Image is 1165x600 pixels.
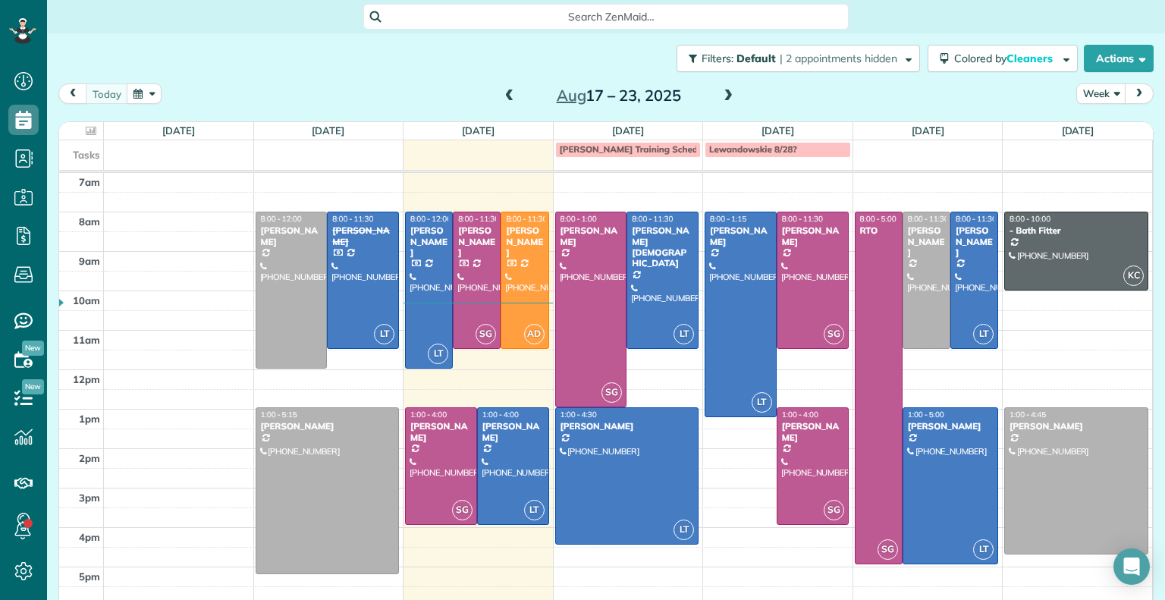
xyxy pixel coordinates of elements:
span: 8:00 - 1:00 [561,214,597,224]
div: [PERSON_NAME] [709,225,772,247]
span: 8:00 - 5:00 [860,214,897,224]
span: 7am [79,176,100,188]
a: [DATE] [912,124,944,137]
button: today [86,83,128,104]
span: AD [524,324,545,344]
div: [PERSON_NAME] [907,225,946,258]
a: [DATE] [612,124,645,137]
h2: 17 – 23, 2025 [524,87,714,104]
span: 5pm [79,570,100,583]
span: 4pm [79,531,100,543]
span: 8:00 - 11:30 [506,214,547,224]
span: 8:00 - 11:30 [908,214,949,224]
span: LT [973,324,994,344]
a: [DATE] [162,124,195,137]
div: [PERSON_NAME] [331,225,394,247]
a: [DATE] [1062,124,1094,137]
a: [DATE] [761,124,794,137]
div: [PERSON_NAME] [410,225,448,258]
div: [PERSON_NAME] [781,421,844,443]
span: [PERSON_NAME] Training Schedule meeting? [560,143,751,155]
span: 1:00 - 4:45 [1010,410,1046,419]
span: 9am [79,255,100,267]
button: Actions [1084,45,1154,72]
div: [PERSON_NAME] [560,225,623,247]
div: [PERSON_NAME] [260,225,323,247]
span: 8:00 - 12:00 [261,214,302,224]
div: [PERSON_NAME] [955,225,994,258]
span: 12pm [73,373,100,385]
span: 2pm [79,452,100,464]
span: 8:00 - 11:30 [458,214,499,224]
span: 1:00 - 5:00 [908,410,944,419]
span: 3pm [79,492,100,504]
span: Colored by [954,52,1058,65]
div: [PERSON_NAME] [907,421,994,432]
span: 8am [79,215,100,228]
div: [PERSON_NAME] [410,421,473,443]
span: KC [1123,265,1144,286]
button: prev [58,83,87,104]
div: [PERSON_NAME][DEMOGRAPHIC_DATA] [631,225,694,269]
div: [PERSON_NAME] [505,225,544,258]
button: Week [1076,83,1126,104]
div: - Bath Fitter [1009,225,1144,236]
span: SG [824,324,844,344]
span: SG [824,500,844,520]
span: 1:00 - 4:00 [782,410,818,419]
a: [DATE] [312,124,344,137]
span: SG [878,539,898,560]
button: next [1125,83,1154,104]
span: LT [674,520,694,540]
div: [PERSON_NAME] [781,225,844,247]
span: 8:00 - 1:15 [710,214,746,224]
span: LT [428,344,448,364]
span: Lewandowskie 8/28? [709,143,797,155]
div: [PERSON_NAME] [560,421,695,432]
span: 1:00 - 4:30 [561,410,597,419]
span: 1pm [79,413,100,425]
span: 10am [73,294,100,306]
span: SG [476,324,496,344]
span: Default [736,52,777,65]
span: 1:00 - 5:15 [261,410,297,419]
span: 8:00 - 10:00 [1010,214,1050,224]
span: New [22,379,44,394]
span: 8:00 - 11:30 [332,214,373,224]
div: [PERSON_NAME] [260,421,395,432]
span: 8:00 - 11:30 [632,214,673,224]
span: 8:00 - 11:30 [782,214,823,224]
span: LT [752,392,772,413]
span: LT [374,324,394,344]
span: Cleaners [1006,52,1055,65]
button: Filters: Default | 2 appointments hidden [677,45,920,72]
span: 8:00 - 12:00 [410,214,451,224]
div: Open Intercom Messenger [1113,548,1150,585]
span: 11am [73,334,100,346]
span: LT [524,500,545,520]
span: New [22,341,44,356]
button: Colored byCleaners [928,45,1078,72]
span: | 2 appointments hidden [780,52,897,65]
span: 8:00 - 11:30 [956,214,997,224]
span: Filters: [702,52,733,65]
div: RTO [859,225,898,236]
span: SG [601,382,622,403]
a: Filters: Default | 2 appointments hidden [669,45,920,72]
span: LT [973,539,994,560]
div: [PERSON_NAME] [482,421,545,443]
div: [PERSON_NAME] [1009,421,1144,432]
span: LT [674,324,694,344]
span: Aug [557,86,586,105]
span: SG [452,500,473,520]
span: 1:00 - 4:00 [482,410,519,419]
a: [DATE] [462,124,495,137]
div: [PERSON_NAME] [457,225,496,258]
span: 1:00 - 4:00 [410,410,447,419]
